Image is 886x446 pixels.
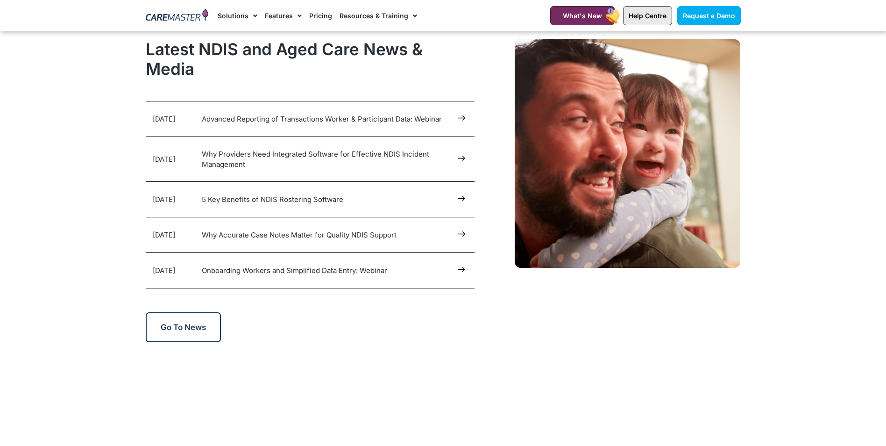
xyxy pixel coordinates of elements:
img: CareMaster Logo [146,9,209,23]
a: Go to news [146,312,221,342]
a: What's New [550,6,615,25]
a: Advanced Reporting of Transactions Worker & Participant Data: Webinar [202,115,442,123]
a: 5 Key Benefits of NDIS Rostering Software [202,195,343,204]
a: Help Centre [623,6,672,25]
span: Help Centre [629,12,666,20]
h2: Latest NDIS and Aged Care News & Media [146,39,475,79]
span: What's New [563,12,602,20]
time: [DATE] [153,230,175,239]
time: [DATE] [153,195,175,204]
time: [DATE] [153,115,175,123]
span: Go to news [161,323,206,332]
a: Request a Demo [677,6,741,25]
time: [DATE] [153,155,175,164]
a: Why Providers Need Integrated Software for Effective NDIS Incident Management [202,150,429,169]
img: The CareMaster NDIS Software Demonstration illustrates Provider-Participant-Support Worker linkag... [515,39,740,268]
a: Onboarding Workers and Simplified Data Entry: Webinar [202,266,387,275]
span: Request a Demo [683,12,735,20]
a: Why Accurate Case Notes Matter for Quality NDIS Support [202,230,397,239]
time: [DATE] [153,266,175,275]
